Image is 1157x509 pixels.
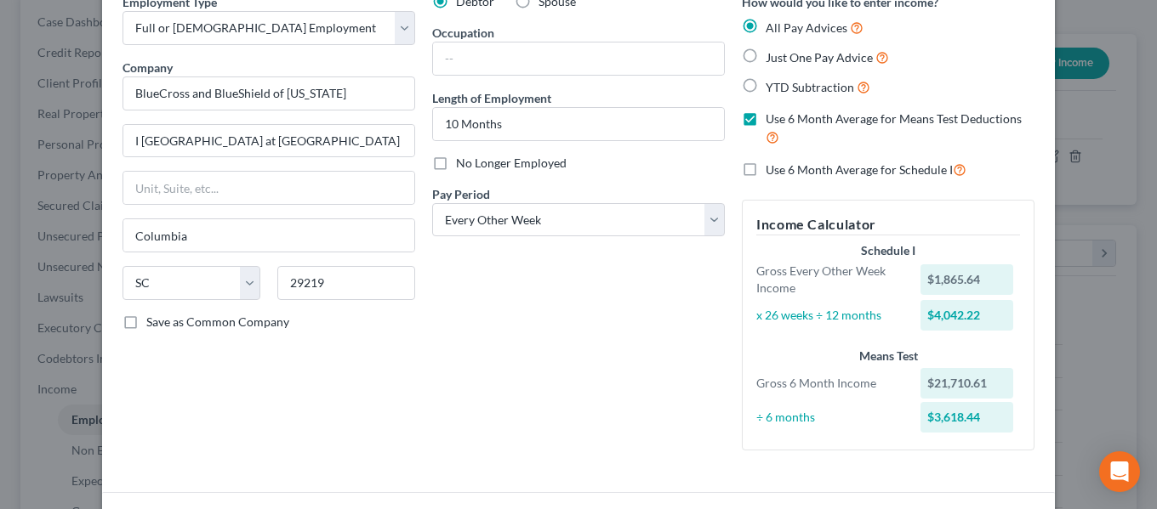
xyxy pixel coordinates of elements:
[756,348,1020,365] div: Means Test
[748,375,912,392] div: Gross 6 Month Income
[766,20,847,35] span: All Pay Advices
[432,89,551,107] label: Length of Employment
[456,156,567,170] span: No Longer Employed
[123,219,414,252] input: Enter city...
[277,266,415,300] input: Enter zip...
[123,60,173,75] span: Company
[766,50,873,65] span: Just One Pay Advice
[766,80,854,94] span: YTD Subtraction
[920,402,1014,433] div: $3,618.44
[748,409,912,426] div: ÷ 6 months
[920,264,1014,295] div: $1,865.64
[766,162,953,177] span: Use 6 Month Average for Schedule I
[766,111,1022,126] span: Use 6 Month Average for Means Test Deductions
[1099,451,1140,492] div: Open Intercom Messenger
[146,314,289,329] span: Save as Common Company
[433,42,724,75] input: --
[756,242,1020,259] div: Schedule I
[433,108,724,140] input: ex: 2 years
[432,24,494,42] label: Occupation
[748,307,912,324] div: x 26 weeks ÷ 12 months
[123,125,414,157] input: Enter address...
[920,300,1014,331] div: $4,042.22
[748,263,912,297] div: Gross Every Other Week Income
[123,76,415,110] input: Search company by name...
[920,368,1014,399] div: $21,710.61
[432,187,490,201] span: Pay Period
[123,172,414,204] input: Unit, Suite, etc...
[756,214,1020,235] h5: Income Calculator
